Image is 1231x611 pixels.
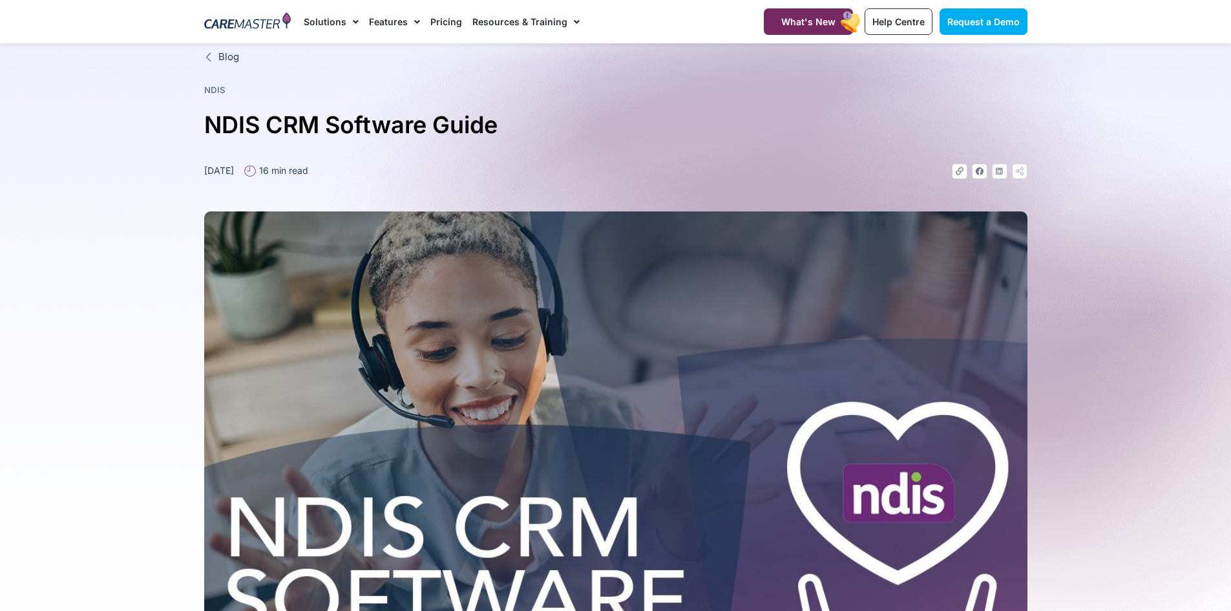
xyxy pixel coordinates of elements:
[204,85,226,95] a: NDIS
[204,165,234,176] time: [DATE]
[865,8,932,35] a: Help Centre
[204,106,1027,144] h1: NDIS CRM Software Guide
[256,164,308,177] span: 16 min read
[940,8,1027,35] a: Request a Demo
[204,50,1027,65] a: Blog
[947,16,1020,27] span: Request a Demo
[872,16,925,27] span: Help Centre
[764,8,853,35] a: What's New
[781,16,836,27] span: What's New
[204,12,291,32] img: CareMaster Logo
[215,50,239,65] span: Blog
